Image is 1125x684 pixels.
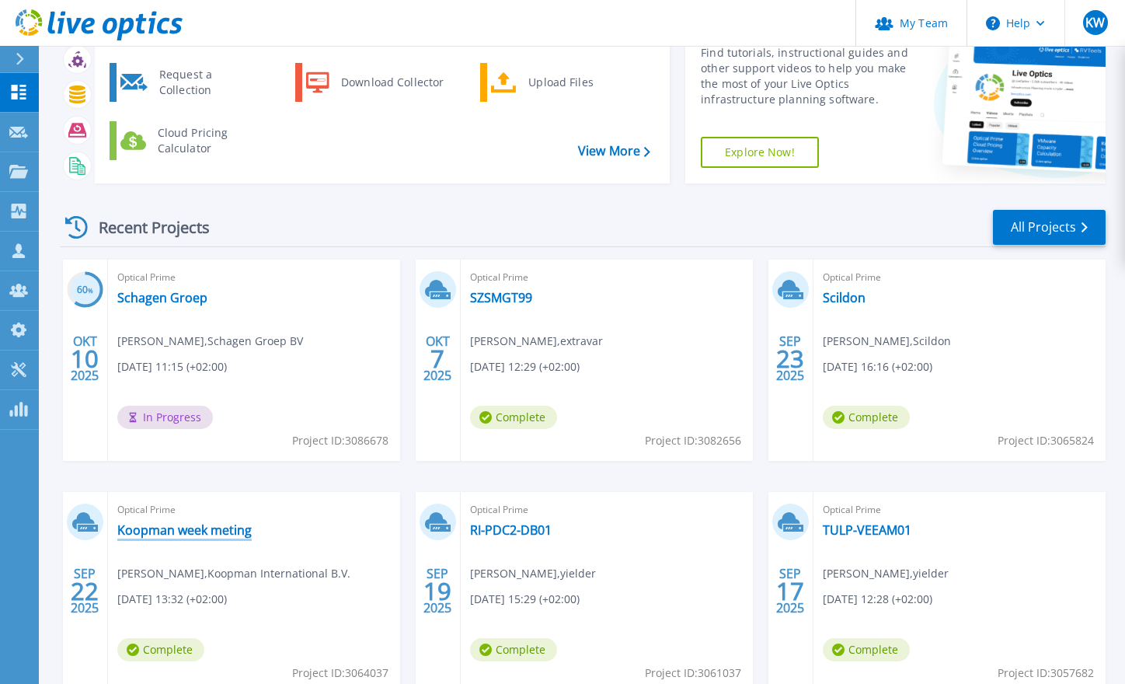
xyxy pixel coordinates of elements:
a: View More [578,144,650,159]
span: [DATE] 12:28 (+02:00) [823,591,932,608]
span: Optical Prime [823,269,1096,286]
span: Complete [470,638,557,661]
span: [DATE] 12:29 (+02:00) [470,358,580,375]
span: [PERSON_NAME] , Koopman International B.V. [117,565,350,582]
div: Request a Collection [152,67,265,98]
div: OKT 2025 [70,330,99,387]
span: Complete [470,406,557,429]
span: [PERSON_NAME] , Scildon [823,333,951,350]
span: Project ID: 3057682 [998,665,1094,682]
a: SZSMGT99 [470,290,532,305]
span: [PERSON_NAME] , extravar [470,333,603,350]
span: 7 [430,352,444,365]
span: 17 [776,585,804,598]
div: Download Collector [333,67,451,98]
a: Upload Files [480,63,639,102]
span: Optical Prime [117,269,391,286]
span: [DATE] 16:16 (+02:00) [823,358,932,375]
div: Recent Projects [60,208,231,246]
span: Optical Prime [117,501,391,518]
a: Schagen Groep [117,290,207,305]
span: Project ID: 3061037 [645,665,741,682]
span: Project ID: 3065824 [998,432,1094,449]
span: [DATE] 13:32 (+02:00) [117,591,227,608]
span: Optical Prime [470,501,744,518]
div: SEP 2025 [775,330,805,387]
span: Complete [823,406,910,429]
span: [PERSON_NAME] , Schagen Groep BV [117,333,303,350]
span: 22 [71,585,99,598]
a: Koopman week meting [117,522,252,538]
span: [DATE] 15:29 (+02:00) [470,591,580,608]
span: In Progress [117,406,213,429]
span: 23 [776,352,804,365]
span: % [88,286,93,295]
span: [PERSON_NAME] , yielder [823,565,949,582]
div: SEP 2025 [70,563,99,619]
div: SEP 2025 [775,563,805,619]
span: KW [1085,16,1105,29]
div: SEP 2025 [423,563,452,619]
a: Scildon [823,290,866,305]
a: RI-PDC2-DB01 [470,522,552,538]
span: 19 [423,585,451,598]
a: Download Collector [295,63,455,102]
span: [DATE] 11:15 (+02:00) [117,358,227,375]
div: Upload Files [521,67,636,98]
a: Cloud Pricing Calculator [110,121,269,160]
span: [PERSON_NAME] , yielder [470,565,596,582]
span: Optical Prime [823,501,1096,518]
div: Find tutorials, instructional guides and other support videos to help you make the most of your L... [701,45,911,107]
a: Explore Now! [701,137,819,168]
h3: 60 [67,281,103,299]
span: Optical Prime [470,269,744,286]
span: Complete [117,638,204,661]
span: Project ID: 3064037 [292,665,388,682]
a: Request a Collection [110,63,269,102]
div: OKT 2025 [423,330,452,387]
span: Complete [823,638,910,661]
span: 10 [71,352,99,365]
div: Cloud Pricing Calculator [150,125,265,156]
span: Project ID: 3086678 [292,432,388,449]
a: TULP-VEEAM01 [823,522,911,538]
span: Project ID: 3082656 [645,432,741,449]
a: All Projects [993,210,1106,245]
